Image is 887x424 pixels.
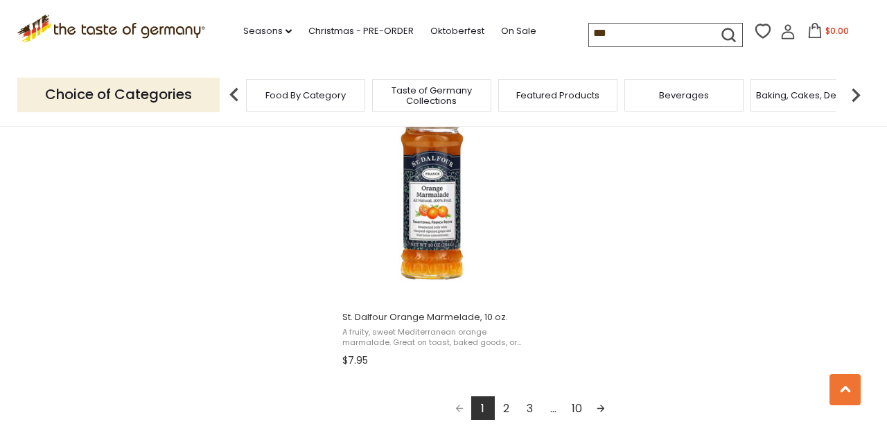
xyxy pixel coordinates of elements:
[376,85,487,106] a: Taste of Germany Collections
[518,396,542,420] a: 3
[243,24,292,39] a: Seasons
[430,24,484,39] a: Oktoberfest
[342,311,522,324] span: St. Dalfour Orange Marmelade, 10 oz.
[17,78,220,112] p: Choice of Categories
[342,396,717,424] div: Pagination
[265,90,346,100] a: Food By Category
[471,396,495,420] a: 1
[308,24,414,39] a: Christmas - PRE-ORDER
[542,396,565,420] span: ...
[340,93,524,371] a: St. Dalfour Orange Marmelade, 10 oz.
[501,24,536,39] a: On Sale
[342,327,522,348] span: A fruity, sweet Mediterranean orange marmalade. Great on toast, baked goods, or as ingredient in ...
[842,81,870,109] img: next arrow
[756,90,863,100] a: Baking, Cakes, Desserts
[798,23,857,44] button: $0.00
[340,105,524,289] img: St. Dalfour Orange Marmalade
[516,90,599,100] a: Featured Products
[495,396,518,420] a: 2
[825,25,849,37] span: $0.00
[659,90,709,100] a: Beverages
[342,353,368,368] span: $7.95
[589,396,613,420] a: Next page
[220,81,248,109] img: previous arrow
[565,396,589,420] a: 10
